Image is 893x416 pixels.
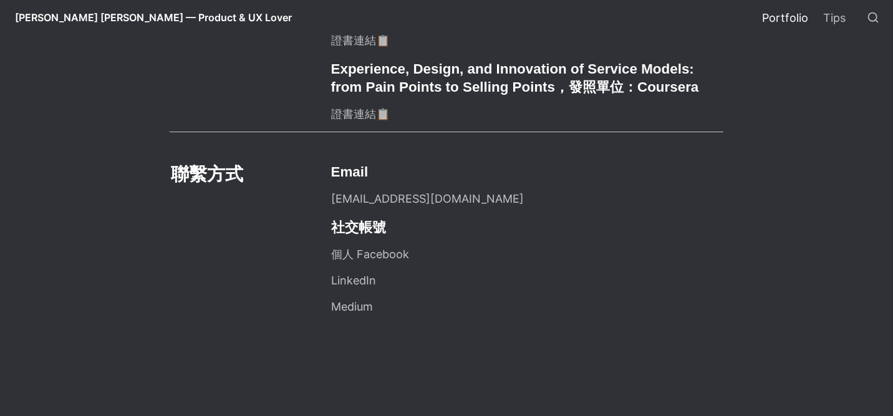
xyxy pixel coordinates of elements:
a: 證書連結📋 [331,107,390,120]
a: LinkedIn [331,274,376,287]
h3: Experience, Design, and Innovation of Service Models: from Pain Points to Selling Points，發照單位：Cou... [330,58,724,98]
h3: 社交帳號 [330,216,724,238]
span: [PERSON_NAME] [PERSON_NAME] — Product & UX Lover [15,11,292,24]
a: [EMAIL_ADDRESS][DOMAIN_NAME] [331,192,524,205]
a: 個人 Facebook [331,248,409,261]
h2: 聯繫方式 [170,161,301,188]
h3: Email [330,161,724,183]
a: 證書連結📋 [331,34,390,47]
a: Medium [331,300,373,313]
